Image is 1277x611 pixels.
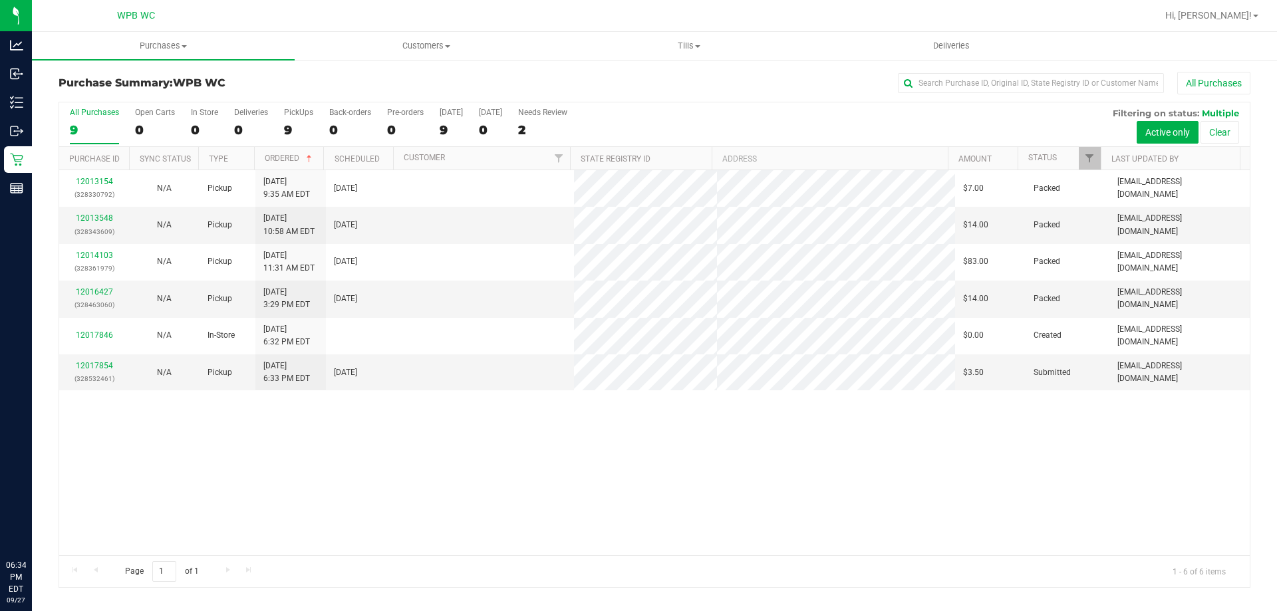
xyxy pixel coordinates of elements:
a: Scheduled [335,154,380,164]
span: WPB WC [117,10,155,21]
div: In Store [191,108,218,117]
span: Packed [1034,293,1060,305]
button: N/A [157,329,172,342]
a: Deliveries [820,32,1083,60]
a: Purchases [32,32,295,60]
inline-svg: Reports [10,182,23,195]
a: Amount [958,154,992,164]
span: [DATE] 6:33 PM EDT [263,360,310,385]
div: All Purchases [70,108,119,117]
button: N/A [157,293,172,305]
a: Filter [1079,147,1101,170]
span: Not Applicable [157,220,172,229]
span: Hi, [PERSON_NAME]! [1165,10,1252,21]
span: In-Store [208,329,235,342]
span: Created [1034,329,1062,342]
div: 2 [518,122,567,138]
p: (328361979) [67,262,121,275]
p: (328330792) [67,188,121,201]
span: Pickup [208,182,232,195]
div: 0 [135,122,175,138]
div: 0 [329,122,371,138]
a: 12013548 [76,213,113,223]
span: [EMAIL_ADDRESS][DOMAIN_NAME] [1117,212,1242,237]
span: [DATE] [334,255,357,268]
a: Customer [404,153,445,162]
span: Tills [558,40,819,52]
a: Ordered [265,154,315,163]
div: [DATE] [440,108,463,117]
p: (328463060) [67,299,121,311]
p: 09/27 [6,595,26,605]
button: All Purchases [1177,72,1250,94]
a: 12017846 [76,330,113,340]
h3: Purchase Summary: [59,77,456,89]
span: [EMAIL_ADDRESS][DOMAIN_NAME] [1117,360,1242,385]
a: Filter [548,147,570,170]
div: Back-orders [329,108,371,117]
span: Not Applicable [157,257,172,266]
div: 9 [70,122,119,138]
span: [DATE] [334,293,357,305]
span: Customers [295,40,557,52]
a: 12013154 [76,177,113,186]
inline-svg: Inbound [10,67,23,80]
span: Not Applicable [157,368,172,377]
p: (328532461) [67,372,121,385]
span: [DATE] [334,366,357,379]
inline-svg: Inventory [10,96,23,109]
span: $14.00 [963,293,988,305]
span: $0.00 [963,329,984,342]
a: Purchase ID [69,154,120,164]
div: [DATE] [479,108,502,117]
span: WPB WC [173,76,225,89]
span: [DATE] 10:58 AM EDT [263,212,315,237]
div: 9 [284,122,313,138]
span: Submitted [1034,366,1071,379]
a: 12016427 [76,287,113,297]
a: Type [209,154,228,164]
span: Packed [1034,182,1060,195]
button: Active only [1137,121,1199,144]
iframe: Resource center [13,505,53,545]
a: 12014103 [76,251,113,260]
a: 12017854 [76,361,113,370]
div: Open Carts [135,108,175,117]
button: N/A [157,219,172,231]
a: Sync Status [140,154,191,164]
span: Packed [1034,255,1060,268]
div: PickUps [284,108,313,117]
inline-svg: Retail [10,153,23,166]
span: $3.50 [963,366,984,379]
a: Customers [295,32,557,60]
div: Pre-orders [387,108,424,117]
span: $83.00 [963,255,988,268]
a: Status [1028,153,1057,162]
span: Pickup [208,255,232,268]
div: Deliveries [234,108,268,117]
span: Not Applicable [157,294,172,303]
span: [DATE] [334,182,357,195]
span: Not Applicable [157,330,172,340]
div: 0 [234,122,268,138]
span: [DATE] 9:35 AM EDT [263,176,310,201]
input: Search Purchase ID, Original ID, State Registry ID or Customer Name... [898,73,1164,93]
th: Address [712,147,948,170]
span: Pickup [208,293,232,305]
a: Last Updated By [1111,154,1179,164]
span: [DATE] 6:32 PM EDT [263,323,310,348]
span: Deliveries [915,40,988,52]
a: State Registry ID [581,154,650,164]
p: 06:34 PM EDT [6,559,26,595]
p: (328343609) [67,225,121,238]
button: N/A [157,366,172,379]
span: [DATE] 3:29 PM EDT [263,286,310,311]
span: Not Applicable [157,183,172,193]
div: 0 [191,122,218,138]
span: Packed [1034,219,1060,231]
span: Pickup [208,219,232,231]
span: Filtering on status: [1113,108,1199,118]
input: 1 [152,561,176,582]
button: Clear [1201,121,1239,144]
span: Purchases [32,40,295,52]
